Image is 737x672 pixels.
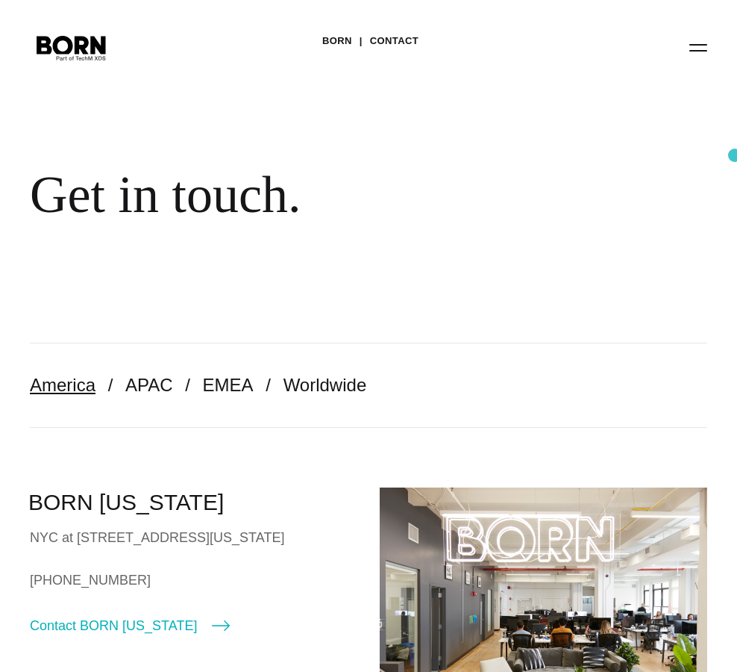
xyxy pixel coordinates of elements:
a: Contact BORN [US_STATE] [30,615,230,636]
div: Get in touch. [30,164,656,225]
a: America [30,375,95,395]
a: BORN [322,30,352,52]
a: Worldwide [283,375,367,395]
h2: BORN [US_STATE] [28,488,357,517]
a: APAC [125,375,173,395]
a: [PHONE_NUMBER] [30,569,357,591]
div: NYC at [STREET_ADDRESS][US_STATE] [30,526,357,549]
a: Contact [370,30,418,52]
button: Open [680,31,716,63]
a: EMEA [203,375,254,395]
